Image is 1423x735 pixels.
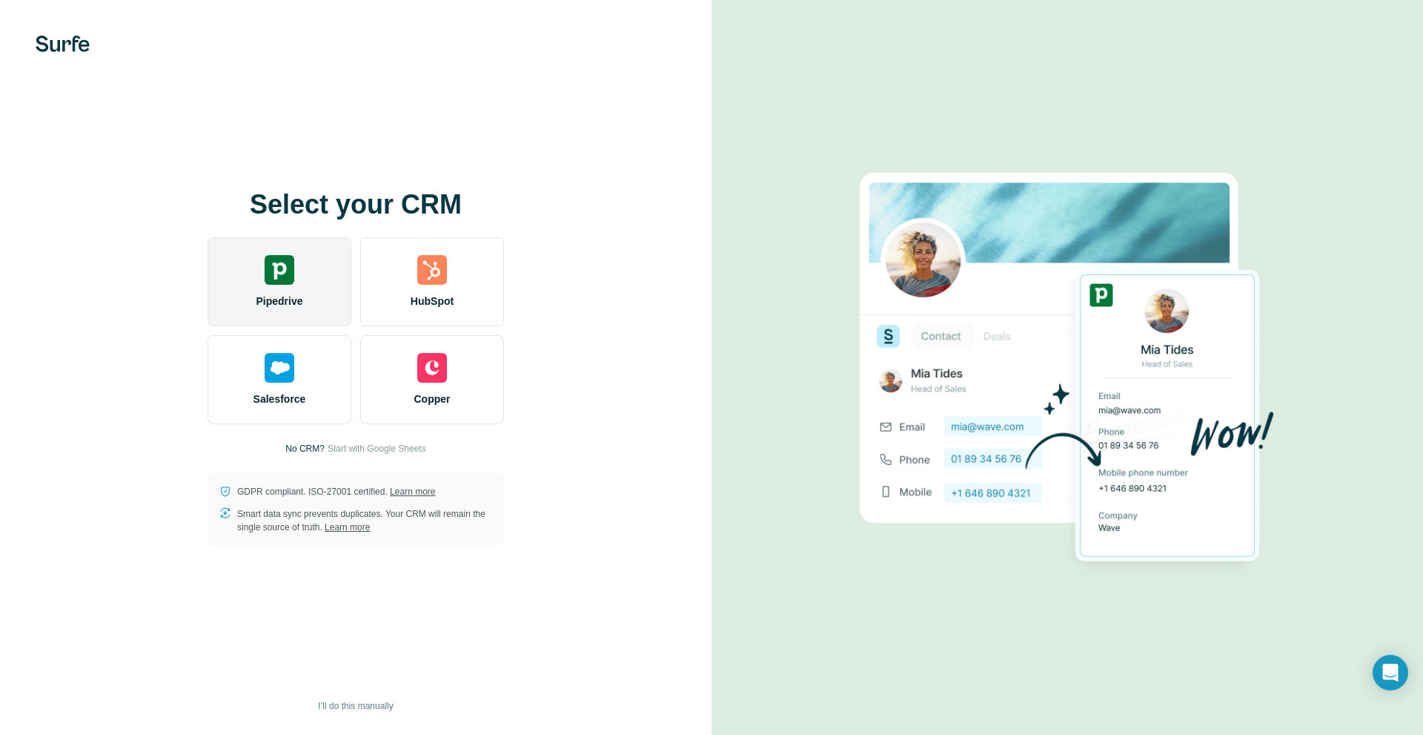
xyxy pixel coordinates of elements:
img: hubspot's logo [417,255,447,285]
span: Salesforce [253,392,306,406]
p: Smart data sync prevents duplicates. Your CRM will remain the single source of truth. [237,507,492,534]
p: GDPR compliant. ISO-27001 certified. [237,485,435,498]
button: Start with Google Sheets [328,442,426,455]
button: I’ll do this manually [308,695,403,717]
span: HubSpot [411,294,454,309]
div: Open Intercom Messenger [1373,655,1408,690]
span: Copper [414,392,451,406]
img: salesforce's logo [265,353,294,383]
a: Learn more [325,522,370,533]
span: Pipedrive [256,294,302,309]
a: Learn more [390,487,435,497]
img: Surfe's logo [36,36,90,52]
img: pipedrive's logo [265,255,294,285]
span: I’ll do this manually [318,699,393,713]
h1: Select your CRM [208,190,504,220]
p: No CRM? [285,442,325,455]
img: copper's logo [417,353,447,383]
img: PIPEDRIVE image [860,148,1275,588]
